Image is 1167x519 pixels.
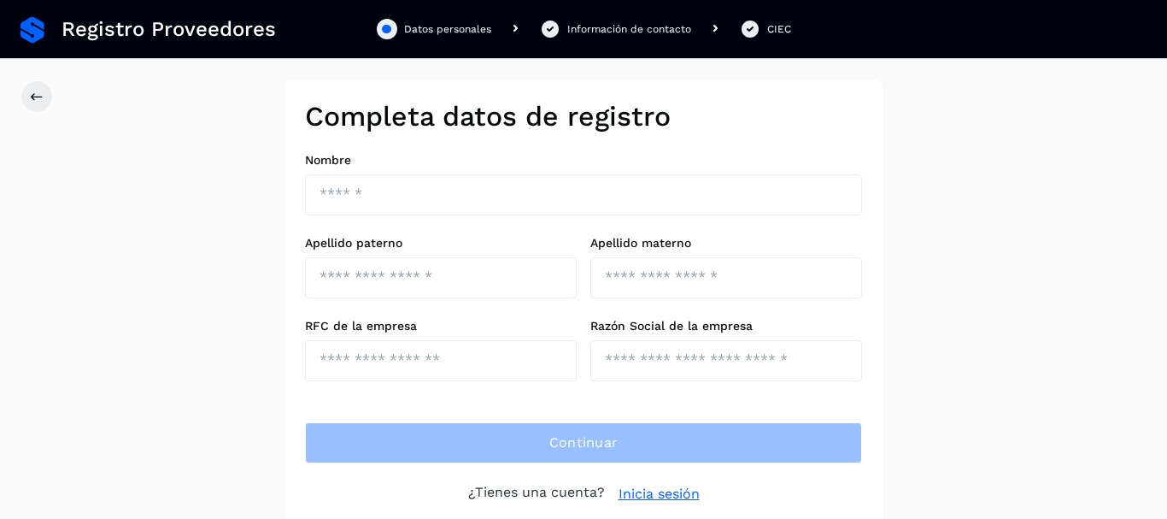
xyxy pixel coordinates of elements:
[549,433,619,452] span: Continuar
[305,153,862,168] label: Nombre
[619,484,700,504] a: Inicia sesión
[305,236,577,251] label: Apellido paterno
[305,319,577,333] label: RFC de la empresa
[590,236,862,251] label: Apellido materno
[468,484,605,504] p: ¿Tienes una cuenta?
[767,21,791,37] div: CIEC
[305,100,862,133] h2: Completa datos de registro
[590,319,862,333] label: Razón Social de la empresa
[62,17,276,42] span: Registro Proveedores
[567,21,691,37] div: Información de contacto
[305,422,862,463] button: Continuar
[404,21,491,37] div: Datos personales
